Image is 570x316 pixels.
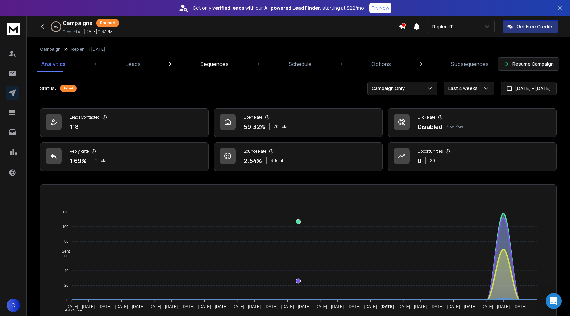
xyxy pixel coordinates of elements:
tspan: [DATE] [464,304,477,309]
tspan: 40 [64,269,68,273]
p: Get only with our starting at $22/mo [193,5,364,11]
tspan: 80 [64,239,68,243]
tspan: [DATE] [149,304,161,309]
span: 3 [271,158,273,163]
tspan: [DATE] [132,304,145,309]
p: Reply Rate [70,149,89,154]
tspan: [DATE] [514,304,526,309]
tspan: 0 [66,298,68,302]
tspan: [DATE] [298,304,311,309]
p: Know More [446,124,463,129]
a: Options [367,56,395,72]
p: Last 4 weeks [448,85,480,92]
p: Opportunities [418,149,443,154]
h1: Campaigns [63,19,92,27]
tspan: 120 [62,210,68,214]
tspan: 100 [62,225,68,229]
tspan: [DATE] [99,304,111,309]
p: Subsequences [451,60,489,68]
a: Leads [122,56,145,72]
p: Schedule [289,60,312,68]
p: Bounce Rate [244,149,266,154]
p: Campaign Only [372,85,407,92]
a: Open Rate59.32%70Total [214,108,383,137]
button: [DATE] - [DATE] [501,82,557,95]
p: 2.54 % [244,156,262,165]
img: logo [7,23,20,35]
div: Open Intercom Messenger [546,293,562,309]
p: Leads Contacted [70,115,100,120]
tspan: [DATE] [381,304,394,309]
tspan: [DATE] [414,304,427,309]
strong: verified leads [212,5,244,11]
tspan: [DATE] [198,304,211,309]
p: Click Rate [418,115,435,120]
p: 0 [418,156,421,165]
p: Options [371,60,391,68]
a: Schedule [285,56,316,72]
a: Click RateDisabledKnow More [388,108,557,137]
tspan: [DATE] [182,304,194,309]
tspan: 20 [64,283,68,287]
tspan: [DATE] [364,304,377,309]
span: Sent [57,249,70,254]
tspan: [DATE] [315,304,327,309]
tspan: [DATE] [398,304,410,309]
span: 2 [95,158,98,163]
p: Replen IT [432,23,456,30]
p: Created At: [63,29,83,35]
tspan: [DATE] [165,304,178,309]
tspan: 60 [64,254,68,258]
tspan: [DATE] [431,304,443,309]
strong: AI-powered Lead Finder, [264,5,321,11]
div: Paused [60,85,77,92]
tspan: [DATE] [248,304,261,309]
tspan: [DATE] [232,304,244,309]
p: 59.32 % [244,122,265,131]
a: Reply Rate1.69%2Total [40,142,209,171]
tspan: [DATE] [481,304,493,309]
span: Total [280,124,289,129]
p: Sequences [200,60,229,68]
p: Disabled [418,122,442,131]
p: 0 % [54,25,58,29]
span: Total Opens [57,308,83,313]
tspan: [DATE] [82,304,95,309]
span: 70 [274,124,279,129]
p: Status: [40,85,56,92]
p: Get Free Credits [517,23,554,30]
tspan: [DATE] [115,304,128,309]
p: Analytics [41,60,66,68]
tspan: [DATE] [331,304,344,309]
tspan: [DATE] [265,304,277,309]
p: 118 [70,122,79,131]
button: Try Now [369,3,391,13]
tspan: [DATE] [348,304,360,309]
a: Subsequences [447,56,493,72]
p: [DATE] 11:37 PM [84,29,113,34]
tspan: [DATE] [281,304,294,309]
tspan: [DATE] [447,304,460,309]
button: Get Free Credits [503,20,558,33]
p: Open Rate [244,115,262,120]
button: C [7,299,20,312]
p: Leads [126,60,141,68]
span: Total [274,158,283,163]
tspan: [DATE] [497,304,510,309]
tspan: [DATE] [215,304,228,309]
p: ReplenIT | [DATE] [71,47,105,52]
p: $ 0 [430,158,435,163]
div: Paused [96,19,119,27]
button: Resume Campaign [498,57,559,71]
p: 1.69 % [70,156,87,165]
a: Bounce Rate2.54%3Total [214,142,383,171]
span: Total [99,158,108,163]
p: Try Now [371,5,389,11]
a: Analytics [37,56,70,72]
a: Sequences [196,56,233,72]
a: Leads Contacted118 [40,108,209,137]
a: Opportunities0$0 [388,142,557,171]
button: Campaign [40,47,61,52]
